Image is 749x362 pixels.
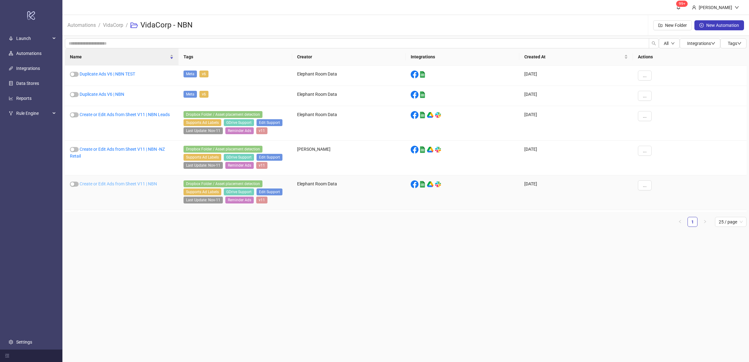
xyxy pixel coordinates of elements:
th: Tags [179,48,292,66]
div: Elephant Room Data [292,175,406,210]
span: Reminder Ads [225,127,254,134]
span: Last Update: Nov-11 [184,162,223,169]
div: [DATE] [519,66,633,86]
span: folder-open [130,22,138,29]
div: Elephant Room Data [292,66,406,86]
a: Reports [16,96,32,101]
a: 1 [688,217,697,227]
button: Tagsdown [720,38,747,48]
button: Integrationsdown [680,38,720,48]
span: Edit Support [257,119,282,126]
a: Automations [66,21,97,28]
span: search [652,41,656,46]
a: Automations [16,51,42,56]
button: New Folder [653,20,692,30]
span: New Automation [706,23,739,28]
span: GDrive Support [224,188,254,195]
button: ... [638,146,652,156]
a: Data Stores [16,81,39,86]
div: [PERSON_NAME] [696,4,735,11]
span: ... [643,93,647,98]
span: Supports Ad Labels [184,119,221,126]
li: / [98,15,100,35]
span: Last Update: Nov-11 [184,127,223,134]
div: [DATE] [519,141,633,175]
button: ... [638,111,652,121]
span: Meta [184,91,197,98]
span: user [692,5,696,10]
span: ... [643,148,647,153]
a: Create or Edit Ads from Sheet V11 | NBN [80,181,157,186]
span: right [703,220,707,223]
th: Creator [292,48,406,66]
span: GDrive Support [224,154,254,161]
span: Created At [524,53,623,60]
span: fork [9,111,13,115]
span: down [735,5,739,10]
a: Create or Edit Ads from Sheet V11 | NBN -NZ Retail [70,147,165,159]
span: left [678,220,682,223]
span: New Folder [665,23,687,28]
li: Next Page [700,217,710,227]
button: ... [638,91,652,101]
a: Duplicate Ads V6 | NBN TEST [80,71,135,76]
span: GDrive Support [224,119,254,126]
span: down [737,41,742,46]
a: Settings [16,340,32,345]
span: Rule Engine [16,107,51,120]
span: ... [643,73,647,78]
span: menu-fold [5,354,9,358]
h3: VidaCorp - NBN [140,20,193,30]
span: Reminder Ads [225,197,254,203]
span: Name [70,53,169,60]
th: Actions [633,48,747,66]
span: ... [643,183,647,188]
div: [DATE] [519,86,633,106]
li: Previous Page [675,217,685,227]
div: [DATE] [519,106,633,141]
span: folder-add [658,23,663,27]
button: ... [638,180,652,190]
span: Edit Support [257,154,282,161]
span: Supports Ad Labels [184,154,221,161]
span: bell [676,5,681,9]
div: Elephant Room Data [292,86,406,106]
span: v6 [199,71,208,77]
div: [DATE] [519,175,633,210]
button: ... [638,71,652,81]
button: right [700,217,710,227]
a: VidaCorp [102,21,125,28]
span: Dropbox Folder / Asset placement detection [184,111,262,118]
span: Edit Support [257,188,282,195]
th: Name [65,48,179,66]
li: 1 [688,217,698,227]
a: Integrations [16,66,40,71]
div: Elephant Room Data [292,106,406,141]
a: Duplicate Ads V6 | NBN [80,92,124,97]
span: ... [643,114,647,119]
a: Create or Edit Ads from Sheet V11 | NBN Leads [80,112,170,117]
span: Dropbox Folder / Asset placement detection [184,146,262,153]
span: v11 [256,162,267,169]
span: v11 [256,197,267,203]
button: left [675,217,685,227]
span: down [671,42,675,45]
span: Supports Ad Labels [184,188,221,195]
span: All [664,41,668,46]
div: Page Size [715,217,747,227]
button: Alldown [659,38,680,48]
button: New Automation [694,20,744,30]
th: Created At [519,48,633,66]
span: Tags [728,41,742,46]
span: 25 / page [719,217,743,227]
span: rocket [9,36,13,41]
th: Integrations [406,48,519,66]
span: Integrations [687,41,715,46]
span: Meta [184,71,197,77]
span: Last Update: Nov-11 [184,197,223,203]
span: Launch [16,32,51,45]
div: [PERSON_NAME] [292,141,406,175]
span: Reminder Ads [225,162,254,169]
span: v6 [199,91,208,98]
li: / [126,15,128,35]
